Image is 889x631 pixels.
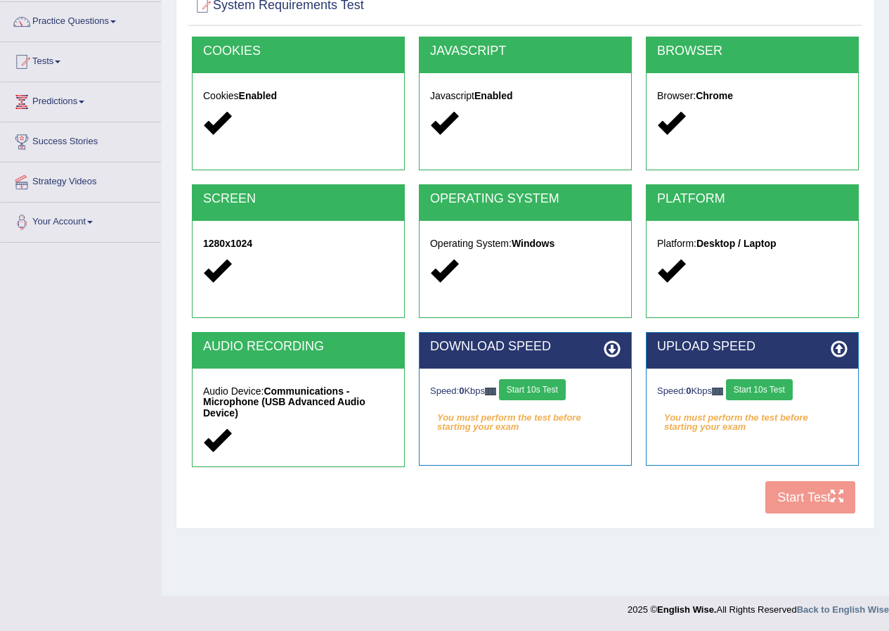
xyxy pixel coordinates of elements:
a: Strategy Videos [1,162,161,198]
h2: SCREEN [203,192,394,206]
button: Start 10s Test [499,379,566,400]
h2: BROWSER [657,44,848,58]
h2: PLATFORM [657,192,848,206]
a: Tests [1,42,161,77]
em: You must perform the test before starting your exam [657,407,848,428]
h5: Cookies [203,91,394,101]
button: Start 10s Test [726,379,793,400]
h5: Platform: [657,238,848,249]
h2: AUDIO RECORDING [203,340,394,354]
img: ajax-loader-fb-connection.gif [712,388,723,395]
strong: 0 [686,385,691,396]
strong: English Wise. [657,604,716,615]
h2: COOKIES [203,44,394,58]
em: You must perform the test before starting your exam [430,407,621,428]
strong: Enabled [474,90,512,101]
strong: 0 [459,385,464,396]
strong: Communications - Microphone (USB Advanced Audio Device) [203,385,365,419]
h5: Browser: [657,91,848,101]
strong: Desktop / Laptop [696,238,777,249]
h2: DOWNLOAD SPEED [430,340,621,354]
h5: Operating System: [430,238,621,249]
h5: Audio Device: [203,386,394,419]
a: Success Stories [1,122,161,158]
strong: 1280x1024 [203,238,252,249]
h2: UPLOAD SPEED [657,340,848,354]
strong: Windows [512,238,554,249]
h2: JAVASCRIPT [430,44,621,58]
a: Practice Questions [1,2,161,37]
img: ajax-loader-fb-connection.gif [485,388,496,395]
a: Your Account [1,203,161,238]
strong: Enabled [239,90,277,101]
h2: OPERATING SYSTEM [430,192,621,206]
a: Back to English Wise [797,604,889,615]
a: Predictions [1,82,161,117]
div: Speed: Kbps [430,379,621,404]
h5: Javascript [430,91,621,101]
div: 2025 © All Rights Reserved [628,596,889,616]
strong: Chrome [696,90,733,101]
div: Speed: Kbps [657,379,848,404]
